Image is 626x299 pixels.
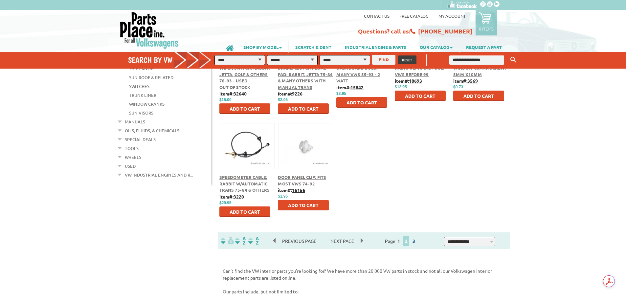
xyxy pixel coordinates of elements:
[278,91,302,96] b: item#:
[129,100,165,108] a: Window Cranks
[119,11,179,49] img: Parts Place Inc!
[278,103,329,114] button: Add to Cart
[350,84,364,90] u: 15842
[364,13,390,19] a: Contact us
[372,55,395,65] button: FIND
[230,209,260,215] span: Add to Cart
[234,237,247,245] img: Sort by Headline
[467,78,478,84] u: 3569
[230,106,260,112] span: Add to Cart
[292,187,305,193] u: 16156
[223,288,505,295] p: Our parts include, but not limited to:
[219,65,270,83] a: Wiper Switch: Rabbit, Jetta, Golf & Others 78-93 - Used
[453,78,478,84] b: item#:
[273,238,324,244] a: Previous Page
[338,41,413,53] a: INDUSTRIAL ENGINE & PARTS
[463,93,494,99] span: Add to Cart
[459,41,508,53] a: REQUEST A PART
[219,97,232,102] span: $15.00
[396,238,402,244] a: 1
[403,236,409,246] span: 2
[336,91,346,96] span: $3.95
[324,236,361,246] span: Next Page
[398,55,416,64] button: RESET
[395,78,422,84] b: item#:
[278,174,326,186] a: Door Panel Clip: Fits Most VWs 74-92
[129,109,153,117] a: Sun Visors
[125,144,139,153] a: Tools
[128,55,218,65] h4: Search by VW
[219,206,270,217] button: Add to Cart
[129,64,154,73] a: Shift Knob
[405,93,436,99] span: Add to Cart
[125,126,179,135] a: Oils, Fluids, & Chemicals
[125,117,145,126] a: Manuals
[223,267,505,281] p: Can't find the VW interior parts you’re looking for? We have more than 20,000 VW parts in stock a...
[453,91,504,101] button: Add to Cart
[476,10,497,35] a: 0 items
[409,78,422,84] u: 18693
[247,237,260,245] img: Sort by Sales Rank
[288,202,319,208] span: Add to Cart
[292,91,302,96] u: 9226
[219,194,244,200] b: item#:
[289,41,338,53] a: SCRATCH & DENT
[395,91,446,101] button: Add to Cart
[453,85,463,89] span: $0.73
[129,82,149,91] a: Switches
[125,171,193,179] a: VW Industrial Engines and R...
[413,41,459,53] a: OUR CATALOG
[125,135,156,144] a: Special Deals
[508,54,518,65] button: Keyword Search
[347,99,377,105] span: Add to Cart
[324,238,361,244] a: Next Page
[278,194,288,199] span: $1.95
[479,26,494,32] p: 0 items
[411,238,417,244] a: 3
[219,84,250,90] span: Out of stock
[278,200,329,210] button: Add to Cart
[336,65,380,83] a: Dashboard Bulb: Many VWs 55-93 - 2 Watt
[234,91,247,96] u: 32640
[219,174,270,193] a: Speedometer Cable: Rabbit w/Automatic Trans 75-84 & Others
[278,97,288,102] span: $2.95
[129,73,173,82] a: Sun Roof & Related
[219,103,270,114] button: Add to Cart
[129,91,156,99] a: Trunk Liner
[219,91,247,96] b: item#:
[399,13,429,19] a: Free Catalog
[438,13,466,19] a: My Account
[237,41,288,53] a: SHOP BY MODEL
[278,187,305,193] b: item#:
[453,65,506,77] a: Window Crank Screw: 5mm x10mm
[336,84,364,90] b: item#:
[402,57,413,62] span: RESET
[234,194,244,200] u: 3220
[278,65,333,90] a: Brake/Clutch Pedal Pad: Rabbit, Jetta 75-84 & Many Others with Manual Trans
[221,237,234,245] img: filterpricelow.svg
[276,236,323,246] span: Previous Page
[395,85,407,89] span: $12.95
[288,106,319,112] span: Add to Cart
[219,201,232,205] span: $29.95
[370,235,433,246] div: Page
[395,65,444,77] a: Radio Removal Tool: VWs before 99
[336,97,387,108] button: Add to Cart
[125,162,136,170] a: Used
[125,153,141,161] a: Wheels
